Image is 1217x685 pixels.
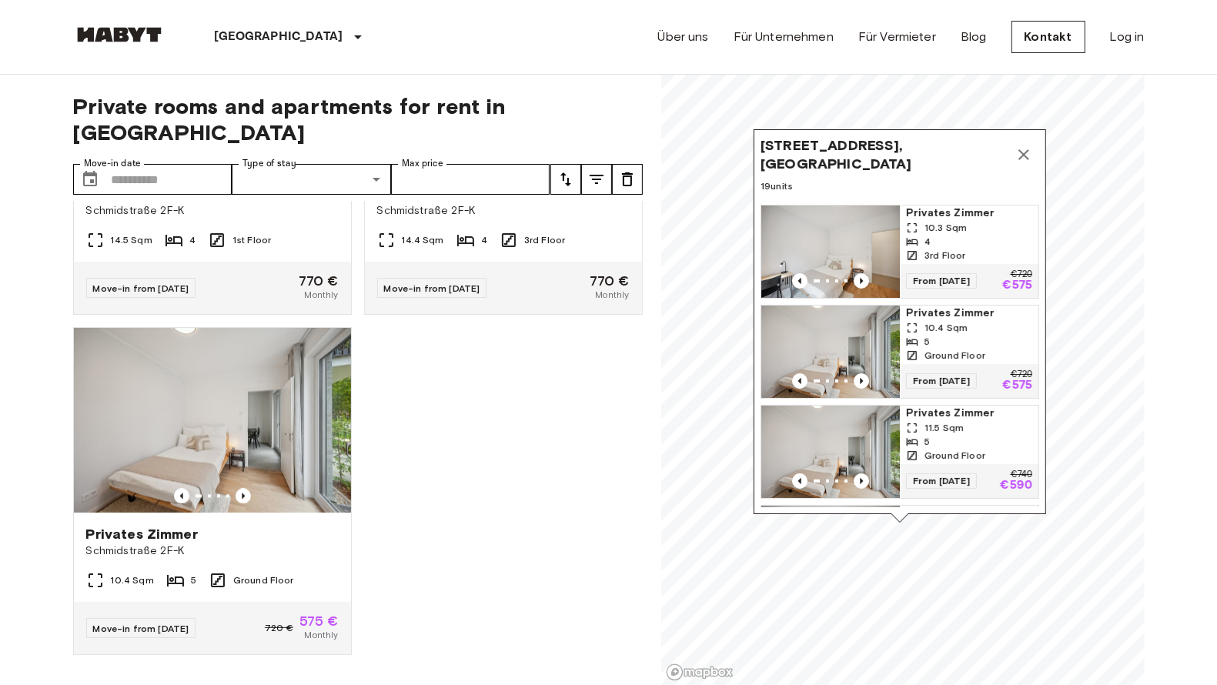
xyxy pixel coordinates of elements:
span: Move-in from [DATE] [93,282,189,294]
button: tune [581,164,612,195]
a: Blog [961,28,987,46]
img: Marketing picture of unit DE-01-260-030-03 [761,205,900,298]
button: Previous image [792,373,807,389]
p: €740 [1010,470,1031,479]
span: 5 [191,573,196,587]
span: 5 [924,435,930,449]
span: From [DATE] [906,273,977,289]
p: €575 [1002,379,1032,392]
span: 14.5 Sqm [111,233,152,247]
a: Über uns [658,28,709,46]
label: Max price [402,157,443,170]
button: Previous image [792,273,807,289]
span: 770 € [299,274,339,288]
span: Privates Zimmer [906,306,1032,321]
span: Ground Floor [924,449,985,463]
a: Log in [1110,28,1145,46]
button: Previous image [236,488,251,503]
span: 770 € [590,274,630,288]
span: 19 units [761,179,1039,193]
img: Habyt [73,27,165,42]
span: Privates Zimmer [86,525,198,543]
span: Privates Zimmer [906,205,1032,221]
button: Previous image [854,473,869,489]
span: Privates Zimmer [906,506,1032,521]
p: €575 [1002,279,1032,292]
span: 4 [924,235,931,249]
a: Kontakt [1011,21,1085,53]
p: [GEOGRAPHIC_DATA] [215,28,343,46]
label: Move-in date [84,157,141,170]
button: Choose date [75,164,105,195]
span: Privates Zimmer [906,406,1032,421]
button: Previous image [854,273,869,289]
span: Ground Floor [924,349,985,363]
img: Marketing picture of unit DE-01-260-021-05 [761,406,900,498]
span: 14.4 Sqm [402,233,444,247]
img: Marketing picture of unit DE-01-260-002-04 [761,506,900,598]
span: 1st Floor [232,233,271,247]
span: 11.5 Sqm [924,421,964,435]
span: From [DATE] [906,473,977,489]
a: Mapbox logo [666,663,734,681]
span: 575 € [299,614,339,628]
button: Previous image [792,473,807,489]
p: €720 [1010,270,1031,279]
span: Move-in from [DATE] [384,282,480,294]
span: Monthly [595,288,629,302]
img: Marketing picture of unit DE-01-260-001-05 [74,328,351,513]
a: Marketing picture of unit DE-01-260-021-05Previous imagePrevious imagePrivates Zimmer11.5 Sqm5Gro... [761,405,1039,499]
p: €590 [1000,479,1032,492]
a: Marketing picture of unit DE-01-260-001-05Previous imagePrevious imagePrivates Zimmer10.4 Sqm5Gro... [761,305,1039,399]
span: From [DATE] [906,373,977,389]
button: tune [612,164,643,195]
span: Monthly [304,628,338,642]
a: Marketing picture of unit DE-01-260-001-05Previous imagePrevious imagePrivates ZimmerSchmidstraße... [73,327,352,655]
span: 3rd Floor [924,249,965,262]
span: 4 [189,233,196,247]
a: Marketing picture of unit DE-01-260-030-03Previous imagePrevious imagePrivates Zimmer10.3 Sqm43rd... [761,205,1039,299]
span: Schmidstraße 2F-K [86,543,339,559]
span: Monthly [304,288,338,302]
a: Marketing picture of unit DE-01-260-002-04Previous imagePrevious imagePrivates Zimmer14.6 Sqm4Gro... [761,505,1039,599]
span: Schmidstraße 2F-K [377,203,630,219]
span: Ground Floor [233,573,294,587]
a: Für Unternehmen [734,28,834,46]
span: Move-in from [DATE] [93,623,189,634]
span: Private rooms and apartments for rent in [GEOGRAPHIC_DATA] [73,93,643,145]
a: Für Vermieter [858,28,936,46]
button: Previous image [174,488,189,503]
span: [STREET_ADDRESS], [GEOGRAPHIC_DATA] [761,136,1008,173]
span: 4 [481,233,487,247]
div: Map marker [754,129,1046,523]
p: €720 [1010,370,1031,379]
span: 5 [924,335,930,349]
button: tune [550,164,581,195]
span: 10.4 Sqm [924,321,968,335]
span: 3rd Floor [524,233,565,247]
label: Type of stay [242,157,296,170]
button: Previous image [854,373,869,389]
span: 10.4 Sqm [111,573,154,587]
span: Schmidstraße 2F-K [86,203,339,219]
span: 10.3 Sqm [924,221,967,235]
span: 720 € [265,621,293,635]
img: Marketing picture of unit DE-01-260-001-05 [761,306,900,398]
